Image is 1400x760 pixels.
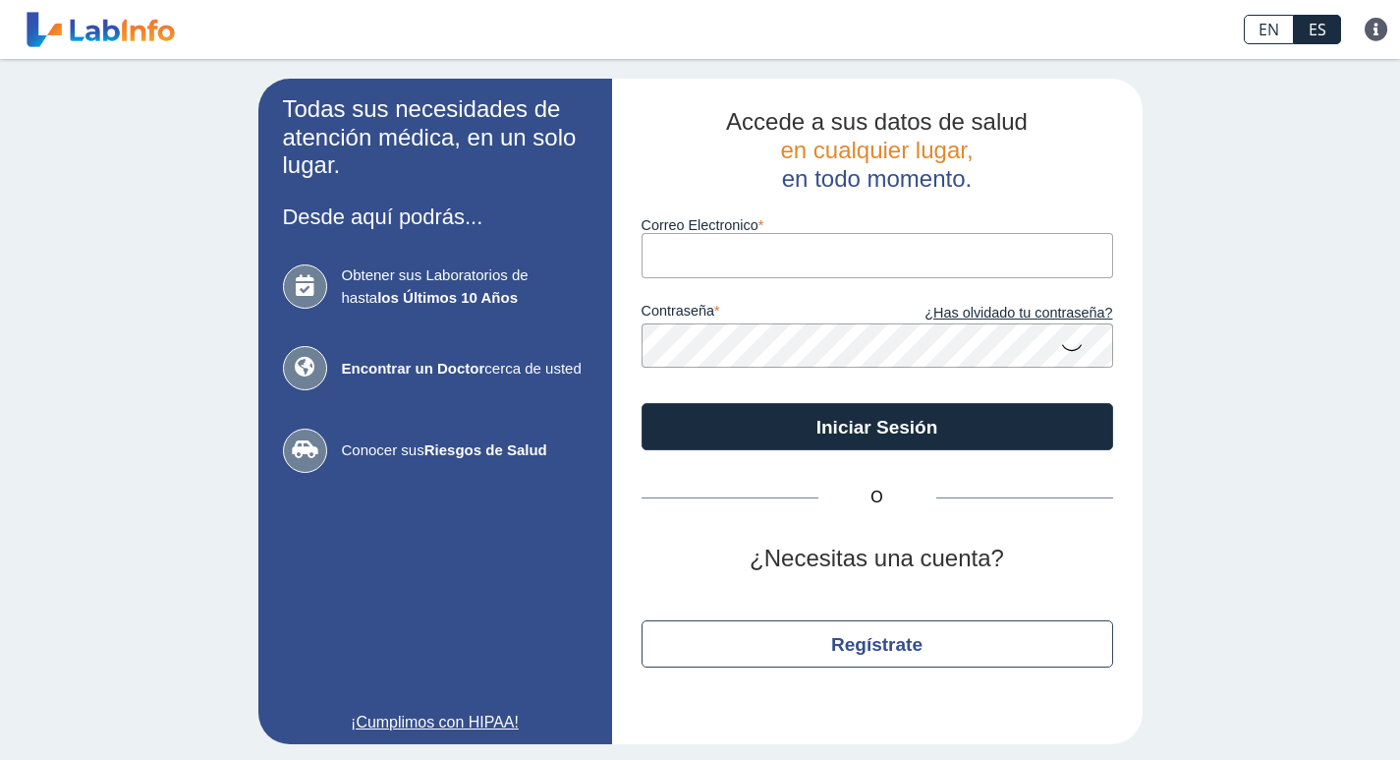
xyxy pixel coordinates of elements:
label: Correo Electronico [642,217,1113,233]
span: Obtener sus Laboratorios de hasta [342,264,588,309]
label: contraseña [642,303,877,324]
b: Riesgos de Salud [424,441,547,458]
a: ES [1294,15,1341,44]
b: los Últimos 10 Años [377,289,518,306]
span: en cualquier lugar, [780,137,973,163]
span: Accede a sus datos de salud [726,108,1028,135]
a: ¿Has olvidado tu contraseña? [877,303,1113,324]
span: Conocer sus [342,439,588,462]
h3: Desde aquí podrás... [283,205,588,229]
h2: ¿Necesitas una cuenta? [642,545,1113,573]
b: Encontrar un Doctor [342,360,485,377]
h2: Todas sus necesidades de atención médica, en un solo lugar. [283,95,588,180]
button: Iniciar Sesión [642,403,1113,450]
span: en todo momento. [782,165,972,192]
button: Regístrate [642,620,1113,668]
a: EN [1244,15,1294,44]
a: ¡Cumplimos con HIPAA! [283,711,588,734]
span: cerca de usted [342,358,588,380]
span: O [818,486,936,509]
